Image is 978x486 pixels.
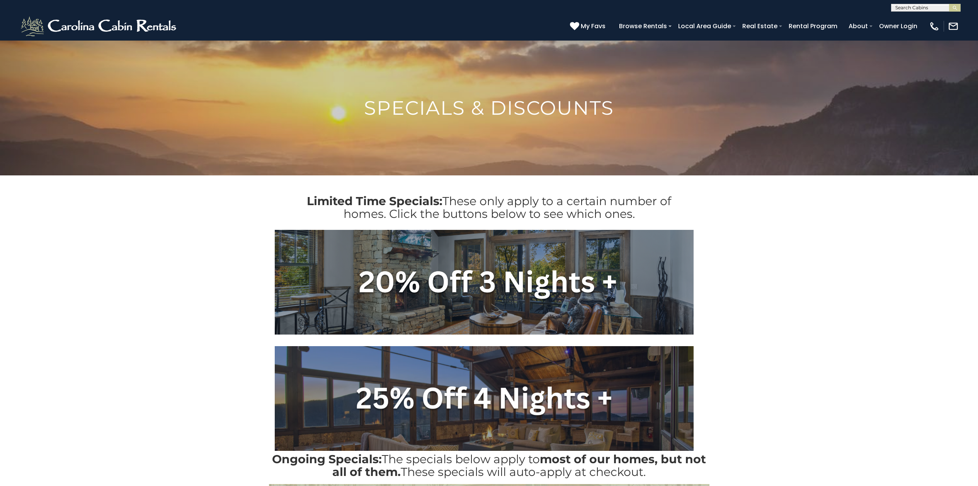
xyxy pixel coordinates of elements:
span: My Favs [581,21,606,31]
h2: These only apply to a certain number of homes. Click the buttons below to see which ones. [291,195,687,220]
a: Browse Rentals [615,19,671,33]
a: About [845,19,872,33]
strong: Limited Time Specials: [307,194,442,208]
a: My Favs [570,21,607,31]
a: Real Estate [738,19,781,33]
img: White-1-2.png [19,15,180,38]
strong: most of our homes, but not all of them. [332,452,706,479]
img: phone-regular-white.png [929,21,940,32]
h2: The specials below apply to These specials will auto-apply at checkout. [269,453,709,478]
img: mail-regular-white.png [948,21,959,32]
a: Rental Program [785,19,841,33]
a: Local Area Guide [674,19,735,33]
strong: Ongoing Specials: [272,452,382,466]
a: Owner Login [875,19,921,33]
